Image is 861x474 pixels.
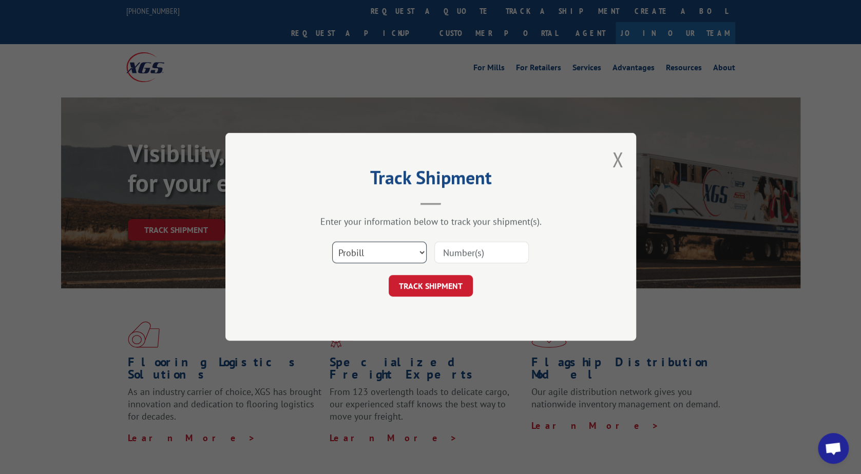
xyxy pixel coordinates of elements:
input: Number(s) [434,242,529,264]
div: Enter your information below to track your shipment(s). [277,216,585,228]
button: TRACK SHIPMENT [389,275,473,297]
button: Close modal [612,146,623,173]
div: Open chat [818,433,849,464]
h2: Track Shipment [277,170,585,190]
